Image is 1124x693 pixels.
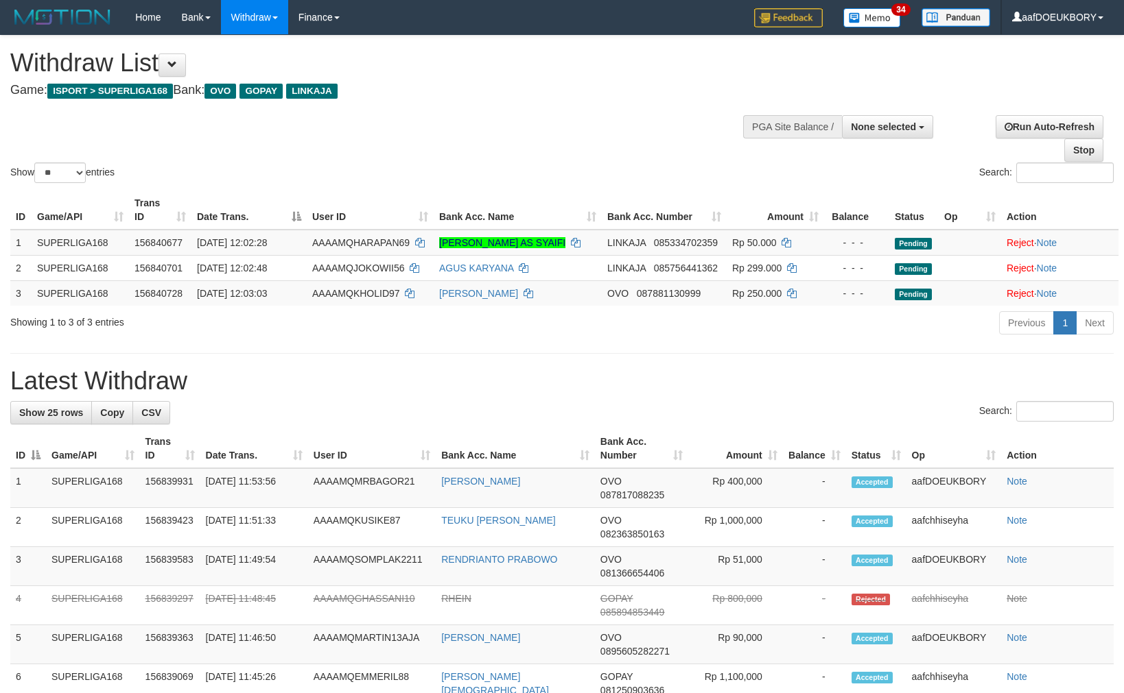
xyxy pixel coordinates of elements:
th: Trans ID: activate to sort column ascending [129,191,191,230]
td: - [783,625,846,664]
td: 156839583 [140,547,200,586]
a: RHEIN [441,593,471,604]
label: Search: [979,162,1114,183]
td: 1 [10,230,32,256]
td: · [1001,230,1119,256]
a: TEUKU [PERSON_NAME] [441,515,555,526]
a: Previous [999,311,1054,335]
input: Search: [1016,401,1114,422]
a: Note [1037,288,1057,299]
td: 156839931 [140,468,200,508]
td: 4 [10,586,46,625]
span: GOPAY [600,593,633,604]
span: Pending [895,263,932,275]
span: OVO [600,476,622,487]
a: Reject [1007,237,1034,248]
th: ID [10,191,32,230]
th: Amount: activate to sort column ascending [727,191,824,230]
button: None selected [842,115,933,138]
span: Copy 085756441362 to clipboard [654,263,718,273]
span: CSV [141,407,161,418]
span: Accepted [852,633,893,644]
th: User ID: activate to sort column ascending [307,191,434,230]
th: Game/API: activate to sort column ascending [32,191,129,230]
td: · [1001,280,1119,306]
select: Showentries [34,162,86,183]
span: 156840728 [134,288,183,299]
span: Copy 085334702359 to clipboard [654,237,718,248]
td: [DATE] 11:46:50 [200,625,308,664]
span: Copy 087881130999 to clipboard [637,288,701,299]
td: SUPERLIGA168 [32,280,129,306]
td: SUPERLIGA168 [46,586,140,625]
td: SUPERLIGA168 [32,230,129,256]
span: OVO [607,288,629,299]
td: 156839363 [140,625,200,664]
span: Rp 50.000 [732,237,777,248]
span: AAAAMQJOKOWII56 [312,263,405,273]
td: [DATE] 11:53:56 [200,468,308,508]
img: MOTION_logo.png [10,7,115,27]
td: AAAAMQGHASSANI10 [308,586,436,625]
td: - [783,586,846,625]
h1: Withdraw List [10,49,736,77]
td: AAAAMQMARTIN13AJA [308,625,436,664]
th: Date Trans.: activate to sort column ascending [200,429,308,468]
span: OVO [600,632,622,643]
th: Bank Acc. Name: activate to sort column ascending [436,429,595,468]
td: Rp 400,000 [688,468,782,508]
td: aafchhiseyha [906,586,1002,625]
td: 3 [10,280,32,306]
span: Rejected [852,594,890,605]
span: Copy 087817088235 to clipboard [600,489,664,500]
span: 156840701 [134,263,183,273]
img: Button%20Memo.svg [843,8,901,27]
a: 1 [1053,311,1077,335]
th: Op: activate to sort column ascending [939,191,1001,230]
input: Search: [1016,162,1114,183]
span: 156840677 [134,237,183,248]
td: 3 [10,547,46,586]
div: - - - [830,261,884,275]
span: LINKAJA [607,263,646,273]
td: aafDOEUKBORY [906,468,1002,508]
td: SUPERLIGA168 [32,255,129,280]
span: 34 [891,3,910,16]
td: [DATE] 11:51:33 [200,508,308,547]
a: Note [1007,632,1027,643]
span: OVO [204,84,236,99]
td: Rp 1,000,000 [688,508,782,547]
td: aafDOEUKBORY [906,547,1002,586]
td: - [783,508,846,547]
td: aafchhiseyha [906,508,1002,547]
a: Reject [1007,288,1034,299]
a: Show 25 rows [10,401,92,424]
span: None selected [851,121,916,132]
span: Show 25 rows [19,407,83,418]
td: AAAAMQSOMPLAK2211 [308,547,436,586]
div: - - - [830,236,884,250]
span: OVO [600,515,622,526]
img: Feedback.jpg [754,8,823,27]
a: RENDRIANTO PRABOWO [441,554,557,565]
span: LINKAJA [607,237,646,248]
span: GOPAY [600,671,633,682]
td: SUPERLIGA168 [46,625,140,664]
span: Accepted [852,515,893,527]
td: - [783,547,846,586]
span: Copy 085894853449 to clipboard [600,607,664,618]
td: 2 [10,255,32,280]
a: [PERSON_NAME] [441,476,520,487]
label: Show entries [10,162,115,183]
td: · [1001,255,1119,280]
th: Date Trans.: activate to sort column descending [191,191,307,230]
td: 156839423 [140,508,200,547]
span: Copy 0895605282271 to clipboard [600,646,670,657]
a: Note [1007,671,1027,682]
div: Showing 1 to 3 of 3 entries [10,310,458,329]
th: User ID: activate to sort column ascending [308,429,436,468]
th: Bank Acc. Number: activate to sort column ascending [602,191,727,230]
th: Game/API: activate to sort column ascending [46,429,140,468]
th: Status: activate to sort column ascending [846,429,906,468]
img: panduan.png [922,8,990,27]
